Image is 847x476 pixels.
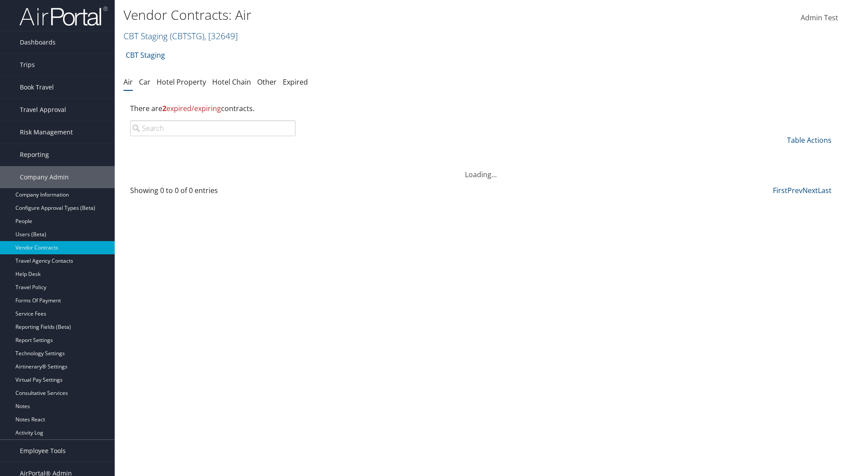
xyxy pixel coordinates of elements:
[124,97,838,120] div: There are contracts.
[787,186,802,195] a: Prev
[818,186,832,195] a: Last
[801,4,838,32] a: Admin Test
[124,6,600,24] h1: Vendor Contracts: Air
[157,77,206,87] a: Hotel Property
[162,104,221,113] span: expired/expiring
[130,185,296,200] div: Showing 0 to 0 of 0 entries
[124,30,238,42] a: CBT Staging
[773,186,787,195] a: First
[802,186,818,195] a: Next
[124,159,838,180] div: Loading...
[20,144,49,166] span: Reporting
[124,77,133,87] a: Air
[787,135,832,145] a: Table Actions
[139,77,150,87] a: Car
[204,30,238,42] span: , [ 32649 ]
[257,77,277,87] a: Other
[20,76,54,98] span: Book Travel
[801,13,838,22] span: Admin Test
[170,30,204,42] span: ( CBTSTG )
[20,440,66,462] span: Employee Tools
[20,54,35,76] span: Trips
[19,6,108,26] img: airportal-logo.png
[162,104,166,113] strong: 2
[20,31,56,53] span: Dashboards
[126,46,165,64] a: CBT Staging
[20,166,69,188] span: Company Admin
[20,99,66,121] span: Travel Approval
[212,77,251,87] a: Hotel Chain
[130,120,296,136] input: Search
[283,77,308,87] a: Expired
[20,121,73,143] span: Risk Management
